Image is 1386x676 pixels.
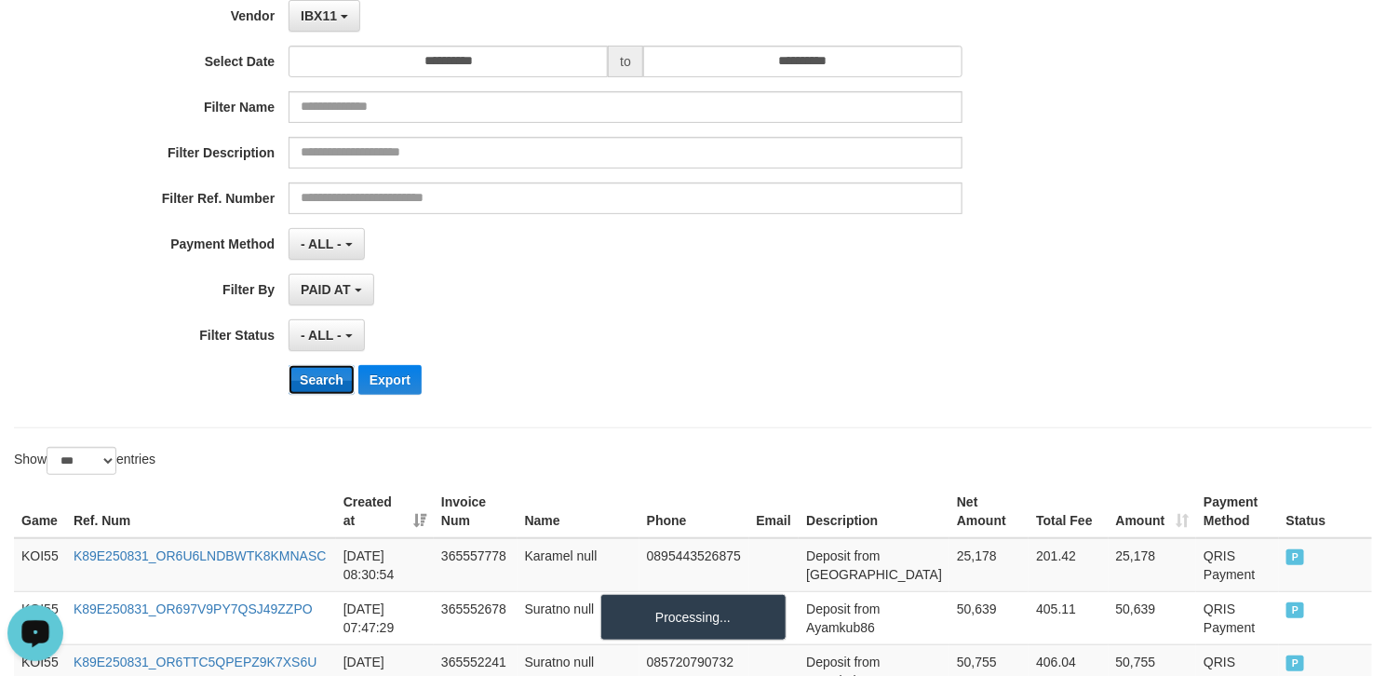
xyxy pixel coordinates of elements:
[14,485,66,538] th: Game
[608,46,643,77] span: to
[799,538,949,592] td: Deposit from [GEOGRAPHIC_DATA]
[74,548,327,563] a: K89E250831_OR6U6LNDBWTK8KMNASC
[518,538,639,592] td: Karamel null
[949,485,1029,538] th: Net Amount
[949,591,1029,644] td: 50,639
[434,485,518,538] th: Invoice Num
[749,485,800,538] th: Email
[1029,591,1108,644] td: 405.11
[1196,485,1279,538] th: Payment Method
[1109,538,1197,592] td: 25,178
[1286,549,1305,565] span: PAID
[14,591,66,644] td: KOI55
[47,447,116,475] select: Showentries
[434,591,518,644] td: 365552678
[74,655,316,669] a: K89E250831_OR6TTC5QPEPZ9K7XS6U
[518,485,639,538] th: Name
[518,591,639,644] td: Suratno null
[289,274,373,305] button: PAID AT
[1029,538,1108,592] td: 201.42
[639,485,749,538] th: Phone
[7,7,63,63] button: Open LiveChat chat widget
[289,319,364,351] button: - ALL -
[301,282,350,297] span: PAID AT
[639,538,749,592] td: 0895443526875
[301,328,342,343] span: - ALL -
[14,538,66,592] td: KOI55
[1196,538,1279,592] td: QRIS Payment
[14,447,155,475] label: Show entries
[301,237,342,251] span: - ALL -
[1286,602,1305,618] span: PAID
[1196,591,1279,644] td: QRIS Payment
[301,8,337,23] span: IBX11
[289,228,364,260] button: - ALL -
[1279,485,1372,538] th: Status
[1109,485,1197,538] th: Amount: activate to sort column ascending
[639,591,749,644] td: 085720790732
[799,591,949,644] td: Deposit from Ayamkub86
[336,538,434,592] td: [DATE] 08:30:54
[336,485,434,538] th: Created at: activate to sort column ascending
[1286,656,1305,671] span: PAID
[1109,591,1197,644] td: 50,639
[74,602,313,616] a: K89E250831_OR697V9PY7QSJ49ZZPO
[289,365,355,395] button: Search
[1029,485,1108,538] th: Total Fee
[799,485,949,538] th: Description
[600,594,787,641] div: Processing...
[358,365,422,395] button: Export
[949,538,1029,592] td: 25,178
[336,591,434,644] td: [DATE] 07:47:29
[434,538,518,592] td: 365557778
[66,485,336,538] th: Ref. Num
